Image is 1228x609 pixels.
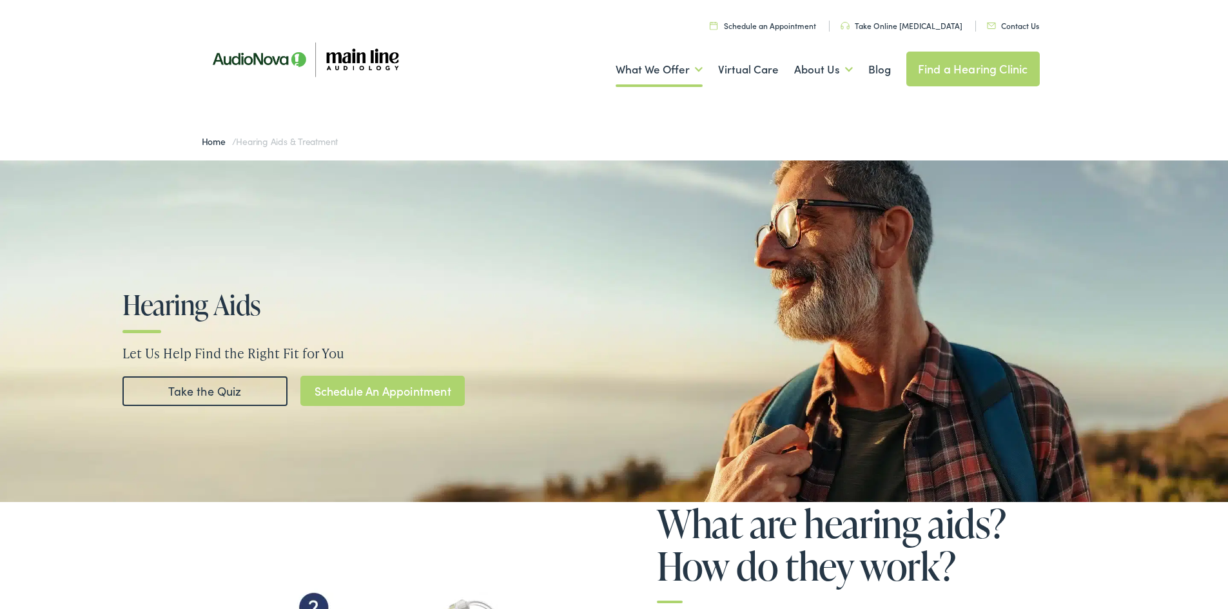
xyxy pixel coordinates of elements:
[122,376,288,406] a: Take the Quiz
[710,20,816,31] a: Schedule an Appointment
[794,46,853,93] a: About Us
[710,21,717,30] img: utility icon
[868,46,891,93] a: Blog
[987,23,996,29] img: utility icon
[616,46,703,93] a: What We Offer
[841,22,850,30] img: utility icon
[122,290,566,320] h1: Hearing Aids
[718,46,779,93] a: Virtual Care
[202,135,232,148] a: Home
[300,376,465,406] a: Schedule An Appointment
[987,20,1039,31] a: Contact Us
[906,52,1040,86] a: Find a Hearing Clinic
[122,343,1106,363] p: Let Us Help Find the Right Fit for You
[841,20,962,31] a: Take Online [MEDICAL_DATA]
[236,135,338,148] span: Hearing Aids & Treatment
[657,502,1040,603] h2: What are hearing aids? How do they work?
[202,135,338,148] span: /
